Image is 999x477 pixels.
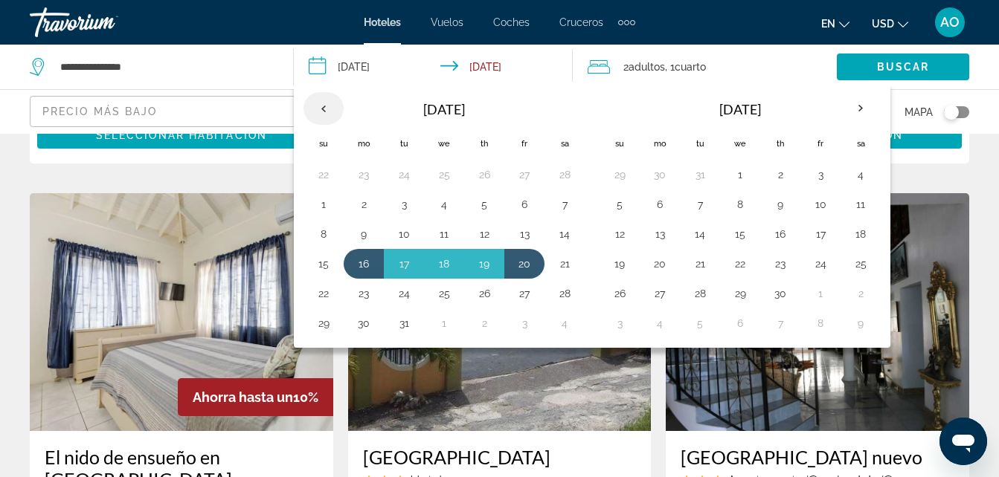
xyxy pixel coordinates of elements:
button: Day 26 [608,283,632,304]
button: Menú de usuario [931,7,969,38]
button: Day 31 [392,313,416,334]
a: Hoteles [364,16,401,28]
button: Day 23 [352,283,376,304]
button: Day 29 [312,313,335,334]
button: Day 2 [849,283,873,304]
button: Day 1 [312,194,335,215]
button: Day 1 [728,164,752,185]
a: [GEOGRAPHIC_DATA] [363,446,637,468]
button: Day 2 [768,164,792,185]
button: Day 6 [513,194,536,215]
button: Day 30 [768,283,792,304]
span: Adultos [629,61,665,73]
button: Day 8 [312,224,335,244]
span: Cuarto [675,61,706,73]
button: Day 12 [472,224,496,244]
span: USD [872,18,894,30]
button: Day 21 [553,253,576,274]
button: Day 8 [728,194,752,215]
button: Day 11 [432,224,456,244]
button: Day 27 [513,283,536,304]
span: Mapa [905,102,933,123]
button: Day 31 [688,164,712,185]
a: Seleccionar habitación [37,125,326,141]
button: Day 3 [809,164,832,185]
span: Precio más bajo [42,106,158,117]
button: Day 10 [392,224,416,244]
span: Seleccionar habitación [96,129,267,141]
button: Day 7 [768,313,792,334]
button: Day 2 [352,194,376,215]
button: Day 20 [648,253,672,274]
button: Day 4 [432,194,456,215]
span: Coches [493,16,530,28]
button: Day 7 [553,194,576,215]
button: Cambiar moneda [872,13,908,34]
button: Elementos de navegación adicionales [618,10,635,34]
button: Day 24 [809,253,832,274]
button: Viajeros: 2 adultos, 0 niños [573,45,837,89]
button: Day 15 [728,224,752,244]
button: Day 24 [392,283,416,304]
button: Day 18 [432,253,456,274]
iframe: Botón para iniciar la ventana de mensajería [939,418,987,465]
button: Day 28 [553,283,576,304]
a: Travorium [30,3,179,42]
span: Vuelos [431,16,463,28]
button: Day 9 [352,224,376,244]
a: [GEOGRAPHIC_DATA] nuevo [681,446,954,468]
button: Cambiar idioma [821,13,849,34]
span: en [821,18,835,30]
button: Day 23 [352,164,376,185]
button: Day 17 [392,253,416,274]
button: Next month [841,91,881,126]
button: Day 4 [553,313,576,334]
button: Day 25 [432,164,456,185]
button: Day 7 [688,194,712,215]
button: Day 9 [768,194,792,215]
button: Day 6 [648,194,672,215]
button: Day 11 [849,194,873,215]
button: Day 30 [648,164,672,185]
button: Day 16 [352,253,376,274]
button: Day 26 [472,283,496,304]
button: Day 28 [688,283,712,304]
font: 2 [623,61,629,73]
button: Day 3 [513,313,536,334]
button: Day 3 [392,194,416,215]
button: Day 16 [768,224,792,244]
button: Day 27 [513,164,536,185]
button: Day 29 [608,164,632,185]
button: Day 4 [849,164,873,185]
button: Day 13 [513,224,536,244]
button: Day 25 [432,283,456,304]
span: AO [940,15,960,30]
button: Day 19 [608,253,632,274]
button: Fecha de entrada: 16 mar 2026 Fecha de salida: 20 mar 2026 [294,45,573,89]
img: Imagen del hotel [30,193,333,431]
button: Day 1 [809,283,832,304]
button: Seleccionar habitación [37,122,326,149]
div: 10% [178,378,333,416]
button: Day 2 [472,313,496,334]
button: Day 5 [688,313,712,334]
button: Day 5 [472,194,496,215]
button: Day 13 [648,224,672,244]
button: Day 28 [553,164,576,185]
button: Day 9 [849,313,873,334]
button: Day 14 [688,224,712,244]
button: Alternar mapa [933,106,969,119]
button: Day 19 [472,253,496,274]
font: [DATE] [719,101,761,117]
button: Day 5 [608,194,632,215]
button: Day 23 [768,253,792,274]
a: Cruceros [559,16,603,28]
button: Previous month [303,91,344,126]
button: Day 22 [312,283,335,304]
button: Day 18 [849,224,873,244]
button: Day 6 [728,313,752,334]
button: Day 15 [312,253,335,274]
button: Day 4 [648,313,672,334]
